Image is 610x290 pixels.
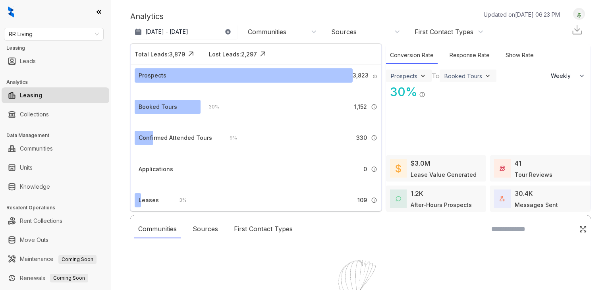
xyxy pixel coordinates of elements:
[20,160,33,176] a: Units
[9,28,99,40] span: RR Living
[562,226,569,232] img: SearchIcon
[396,196,401,202] img: AfterHoursConversations
[371,104,377,110] img: Info
[139,102,177,111] div: Booked Tours
[58,255,97,264] span: Coming Soon
[357,196,367,205] span: 109
[432,71,440,81] div: To
[411,201,472,209] div: After-Hours Prospects
[8,6,14,17] img: logo
[484,10,560,19] p: Updated on [DATE] 06:23 PM
[396,164,401,173] img: LeaseValue
[50,274,88,282] span: Coming Soon
[371,135,377,141] img: Info
[411,189,423,198] div: 1.2K
[20,141,53,157] a: Communities
[139,133,212,142] div: Confirmed Attended Tours
[515,201,558,209] div: Messages Sent
[20,213,62,229] a: Rent Collections
[2,87,109,103] li: Leasing
[130,10,164,22] p: Analytics
[145,28,188,36] p: [DATE] - [DATE]
[135,50,185,58] div: Total Leads: 3,879
[201,102,219,111] div: 30 %
[2,106,109,122] li: Collections
[546,69,591,83] button: Weekly
[20,87,42,103] a: Leasing
[444,73,482,79] div: Booked Tours
[2,232,109,248] li: Move Outs
[363,165,367,174] span: 0
[373,74,377,79] img: Info
[415,27,473,36] div: First Contact Types
[20,106,49,122] a: Collections
[425,84,437,96] img: Click Icon
[134,220,181,238] div: Communities
[257,48,269,60] img: Click Icon
[2,213,109,229] li: Rent Collections
[139,71,166,80] div: Prospects
[419,72,427,80] img: ViewFilterArrow
[386,47,438,64] div: Conversion Rate
[130,25,237,39] button: [DATE] - [DATE]
[371,197,377,203] img: Info
[2,141,109,157] li: Communities
[419,91,425,98] img: Info
[6,79,111,86] h3: Analytics
[20,270,88,286] a: RenewalsComing Soon
[386,83,417,101] div: 30 %
[353,71,369,80] span: 3,823
[331,27,357,36] div: Sources
[354,102,367,111] span: 1,152
[579,225,587,233] img: Click Icon
[189,220,222,238] div: Sources
[209,50,257,58] div: Lost Leads: 2,297
[2,160,109,176] li: Units
[356,133,367,142] span: 330
[6,132,111,139] h3: Data Management
[515,189,533,198] div: 30.4K
[573,10,585,18] img: UserAvatar
[411,170,477,179] div: Lease Value Generated
[20,53,36,69] a: Leads
[2,179,109,195] li: Knowledge
[502,47,538,64] div: Show Rate
[20,179,50,195] a: Knowledge
[2,251,109,267] li: Maintenance
[139,196,159,205] div: Leases
[185,48,197,60] img: Click Icon
[515,170,552,179] div: Tour Reviews
[171,196,187,205] div: 3 %
[2,270,109,286] li: Renewals
[500,196,505,201] img: TotalFum
[500,166,505,171] img: TourReviews
[222,133,237,142] div: 9 %
[571,24,583,36] img: Download
[551,72,575,80] span: Weekly
[515,159,521,168] div: 41
[371,166,377,172] img: Info
[2,53,109,69] li: Leads
[391,73,417,79] div: Prospects
[248,27,286,36] div: Communities
[6,204,111,211] h3: Resident Operations
[411,159,430,168] div: $3.0M
[6,44,111,52] h3: Leasing
[139,165,173,174] div: Applications
[230,220,297,238] div: First Contact Types
[484,72,492,80] img: ViewFilterArrow
[446,47,494,64] div: Response Rate
[20,232,48,248] a: Move Outs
